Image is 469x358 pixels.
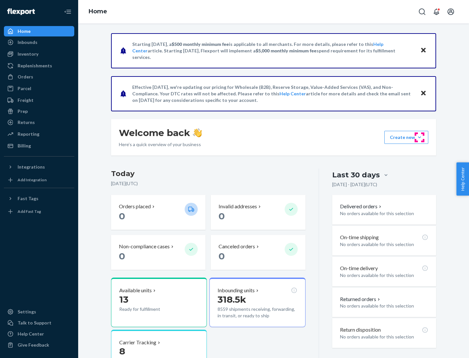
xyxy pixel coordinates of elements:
[18,28,31,34] div: Home
[384,131,428,144] button: Create new
[4,193,74,204] button: Fast Tags
[456,162,469,196] button: Help Center
[61,5,74,18] button: Close Navigation
[332,181,377,188] p: [DATE] - [DATE] ( UTC )
[119,141,202,148] p: Here’s a quick overview of your business
[18,85,31,92] div: Parcel
[119,287,152,294] p: Available units
[4,329,74,339] a: Help Center
[18,309,36,315] div: Settings
[279,91,306,96] a: Help Center
[18,108,28,115] div: Prep
[340,210,428,217] p: No orders available for this selection
[111,169,306,179] h3: Today
[18,177,47,183] div: Add Integration
[7,8,35,15] img: Flexport logo
[340,241,428,248] p: No orders available for this selection
[172,41,229,47] span: $500 monthly minimum fee
[340,234,379,241] p: On-time shipping
[18,320,51,326] div: Talk to Support
[18,74,33,80] div: Orders
[18,143,31,149] div: Billing
[18,39,37,46] div: Inbounds
[4,340,74,350] button: Give Feedback
[4,95,74,105] a: Freight
[209,278,305,327] button: Inbounding units318.5k8559 shipments receiving, forwarding, in transit, or ready to ship
[4,162,74,172] button: Integrations
[119,211,125,222] span: 0
[18,342,49,348] div: Give Feedback
[4,49,74,59] a: Inventory
[18,331,44,337] div: Help Center
[340,265,378,272] p: On-time delivery
[111,278,207,327] button: Available units13Ready for fulfillment
[4,37,74,48] a: Inbounds
[340,296,381,303] button: Returned orders
[119,203,151,210] p: Orders placed
[219,251,225,262] span: 0
[4,106,74,117] a: Prep
[111,180,306,187] p: [DATE] ( UTC )
[119,339,156,346] p: Carrier Tracking
[119,127,202,139] h1: Welcome back
[340,272,428,279] p: No orders available for this selection
[18,119,35,126] div: Returns
[340,326,381,334] p: Return disposition
[219,203,257,210] p: Invalid addresses
[111,195,206,230] button: Orders placed 0
[18,164,45,170] div: Integrations
[332,170,380,180] div: Last 30 days
[4,117,74,128] a: Returns
[193,128,202,137] img: hand-wave emoji
[119,294,128,305] span: 13
[416,5,429,18] button: Open Search Box
[18,131,39,137] div: Reporting
[18,195,38,202] div: Fast Tags
[119,243,170,250] p: Non-compliance cases
[211,235,305,270] button: Canceled orders 0
[430,5,443,18] button: Open notifications
[119,346,125,357] span: 8
[218,294,246,305] span: 318.5k
[4,206,74,217] a: Add Fast Tag
[4,26,74,36] a: Home
[256,48,317,53] span: $5,000 monthly minimum fee
[4,72,74,82] a: Orders
[18,97,34,103] div: Freight
[111,235,206,270] button: Non-compliance cases 0
[132,84,414,103] p: Effective [DATE], we're updating our pricing for Wholesale (B2B), Reserve Storage, Value-Added Se...
[4,307,74,317] a: Settings
[340,203,383,210] button: Delivered orders
[132,41,414,61] p: Starting [DATE], a is applicable to all merchants. For more details, please refer to this article...
[119,306,179,312] p: Ready for fulfillment
[4,83,74,94] a: Parcel
[18,62,52,69] div: Replenishments
[18,209,41,214] div: Add Fast Tag
[4,318,74,328] a: Talk to Support
[4,61,74,71] a: Replenishments
[18,51,38,57] div: Inventory
[211,195,305,230] button: Invalid addresses 0
[340,334,428,340] p: No orders available for this selection
[444,5,457,18] button: Open account menu
[419,89,428,98] button: Close
[119,251,125,262] span: 0
[219,243,255,250] p: Canceled orders
[89,8,107,15] a: Home
[4,129,74,139] a: Reporting
[218,306,297,319] p: 8559 shipments receiving, forwarding, in transit, or ready to ship
[4,175,74,185] a: Add Integration
[219,211,225,222] span: 0
[340,303,428,309] p: No orders available for this selection
[419,46,428,55] button: Close
[4,141,74,151] a: Billing
[218,287,255,294] p: Inbounding units
[83,2,112,21] ol: breadcrumbs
